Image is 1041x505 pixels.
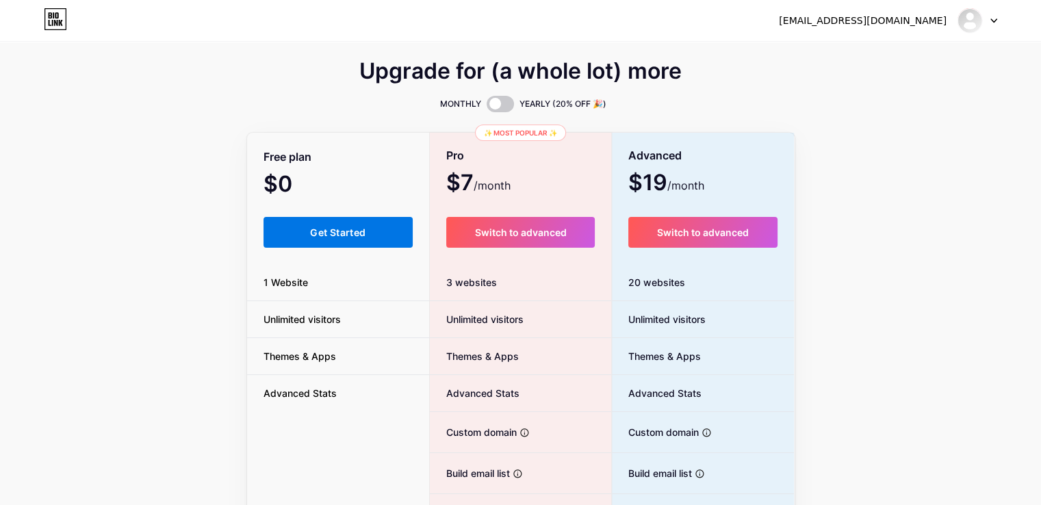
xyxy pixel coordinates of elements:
span: $7 [446,174,511,194]
span: Themes & Apps [430,349,519,363]
span: MONTHLY [440,97,481,111]
span: Unlimited visitors [612,312,706,326]
span: Themes & Apps [612,349,701,363]
span: 1 Website [247,275,324,289]
div: ✨ Most popular ✨ [475,125,566,141]
button: Get Started [264,217,413,248]
img: cheapcarfax65 [957,8,983,34]
span: Advanced Stats [247,386,353,400]
span: Get Started [310,226,365,238]
button: Switch to advanced [446,217,595,248]
span: Unlimited visitors [430,312,524,326]
span: Pro [446,144,464,168]
span: YEARLY (20% OFF 🎉) [519,97,606,111]
span: /month [474,177,511,194]
span: Free plan [264,145,311,169]
span: Themes & Apps [247,349,352,363]
div: [EMAIL_ADDRESS][DOMAIN_NAME] [779,14,947,28]
span: Build email list [612,466,692,480]
span: Switch to advanced [657,226,749,238]
span: Switch to advanced [474,226,566,238]
span: $19 [628,174,704,194]
button: Switch to advanced [628,217,778,248]
span: $0 [264,176,329,195]
span: Build email list [430,466,510,480]
span: Custom domain [430,425,517,439]
span: /month [667,177,704,194]
span: Upgrade for (a whole lot) more [359,63,682,79]
span: Unlimited visitors [247,312,357,326]
div: 20 websites [612,264,795,301]
span: Custom domain [612,425,699,439]
span: Advanced Stats [612,386,702,400]
span: Advanced Stats [430,386,519,400]
div: 3 websites [430,264,611,301]
span: Advanced [628,144,682,168]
